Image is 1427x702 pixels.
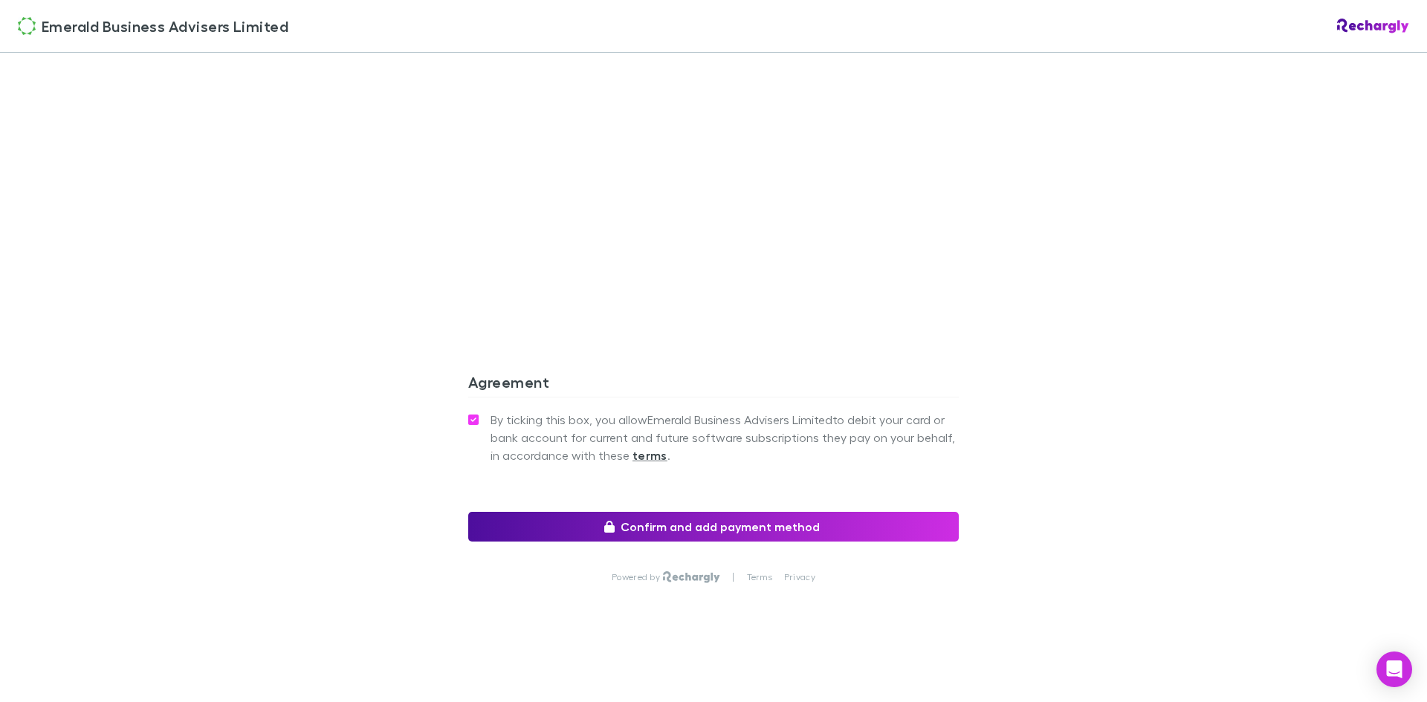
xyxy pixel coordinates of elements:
[732,571,734,583] p: |
[632,448,667,463] strong: terms
[663,571,720,583] img: Rechargly Logo
[491,411,959,464] span: By ticking this box, you allow Emerald Business Advisers Limited to debit your card or bank accou...
[1376,651,1412,687] div: Open Intercom Messenger
[784,571,815,583] a: Privacy
[612,571,663,583] p: Powered by
[1337,19,1409,33] img: Rechargly Logo
[468,512,959,542] button: Confirm and add payment method
[18,17,36,35] img: Emerald Business Advisers Limited's Logo
[747,571,772,583] a: Terms
[42,15,288,37] span: Emerald Business Advisers Limited
[468,373,959,397] h3: Agreement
